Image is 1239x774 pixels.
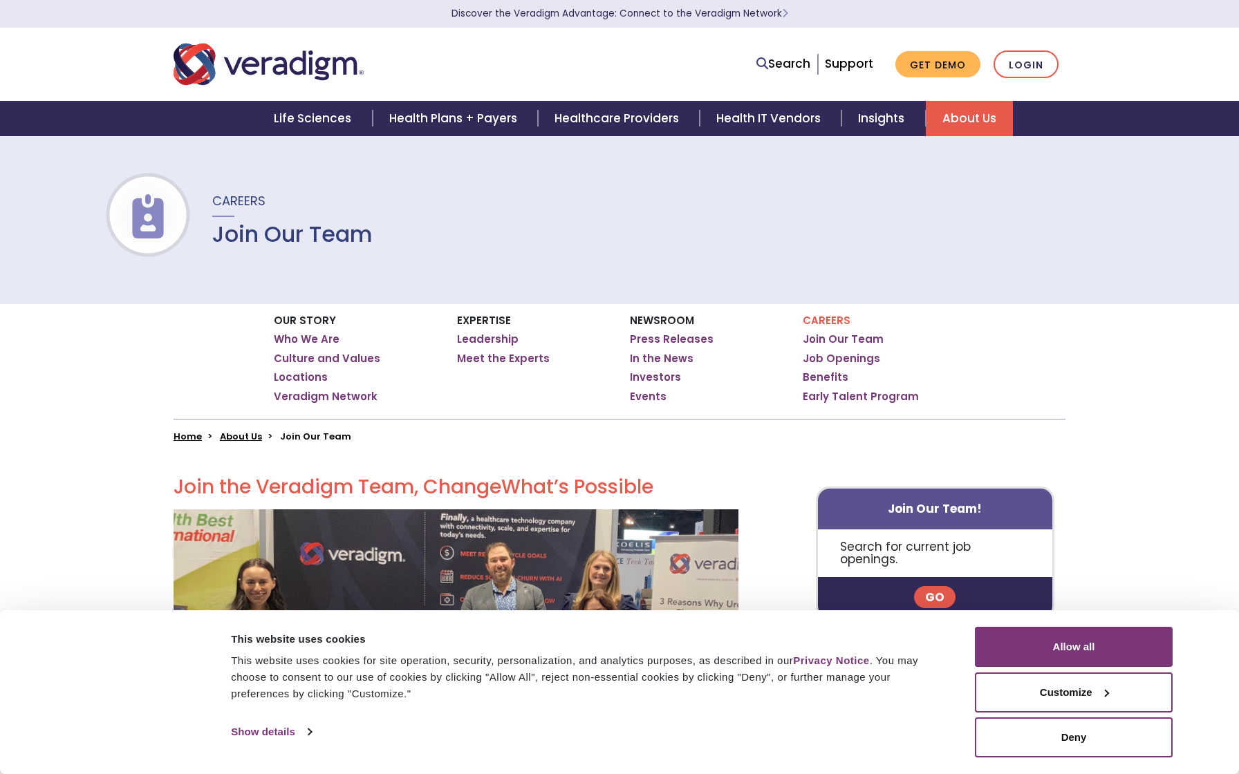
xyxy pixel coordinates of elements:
[818,529,1052,577] p: Search for current job openings.
[756,55,810,73] a: Search
[630,352,693,366] a: In the News
[630,390,667,404] a: Events
[793,654,869,666] a: Privacy Notice
[174,41,364,87] img: Veradigm logo
[274,370,328,384] a: Locations
[975,717,1173,757] button: Deny
[212,192,265,209] span: Careers
[501,473,653,500] span: What’s Possible
[231,721,311,742] a: Show details
[174,430,202,443] a: Home
[841,101,925,136] a: Insights
[274,390,378,404] a: Veradigm Network
[274,332,339,346] a: Who We Are
[803,352,880,366] a: Job Openings
[274,352,380,366] a: Culture and Values
[231,631,944,648] div: This website uses cookies
[888,500,982,517] strong: Join Our Team!
[451,7,788,20] a: Discover the Veradigm Advantage: Connect to the Veradigm NetworkLearn More
[231,652,944,702] div: This website uses cookies for site operation, security, personalization, and analytics purposes, ...
[975,627,1173,667] button: Allow all
[220,430,262,443] a: About Us
[825,55,873,72] a: Support
[700,101,841,136] a: Health IT Vendors
[174,475,738,499] h2: Join the Veradigm Team, Change
[630,370,681,384] a: Investors
[212,221,373,247] h1: Join Our Team
[914,586,956,608] a: Go
[803,332,884,346] a: Join Our Team
[926,101,1013,136] a: About Us
[630,332,714,346] a: Press Releases
[803,390,919,404] a: Early Talent Program
[803,370,848,384] a: Benefits
[895,51,980,78] a: Get Demo
[975,672,1173,712] button: Customize
[457,332,519,346] a: Leadership
[257,101,372,136] a: Life Sciences
[538,101,700,136] a: Healthcare Providers
[782,7,788,20] span: Learn More
[373,101,538,136] a: Health Plans + Payers
[457,352,550,366] a: Meet the Experts
[994,50,1059,79] a: Login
